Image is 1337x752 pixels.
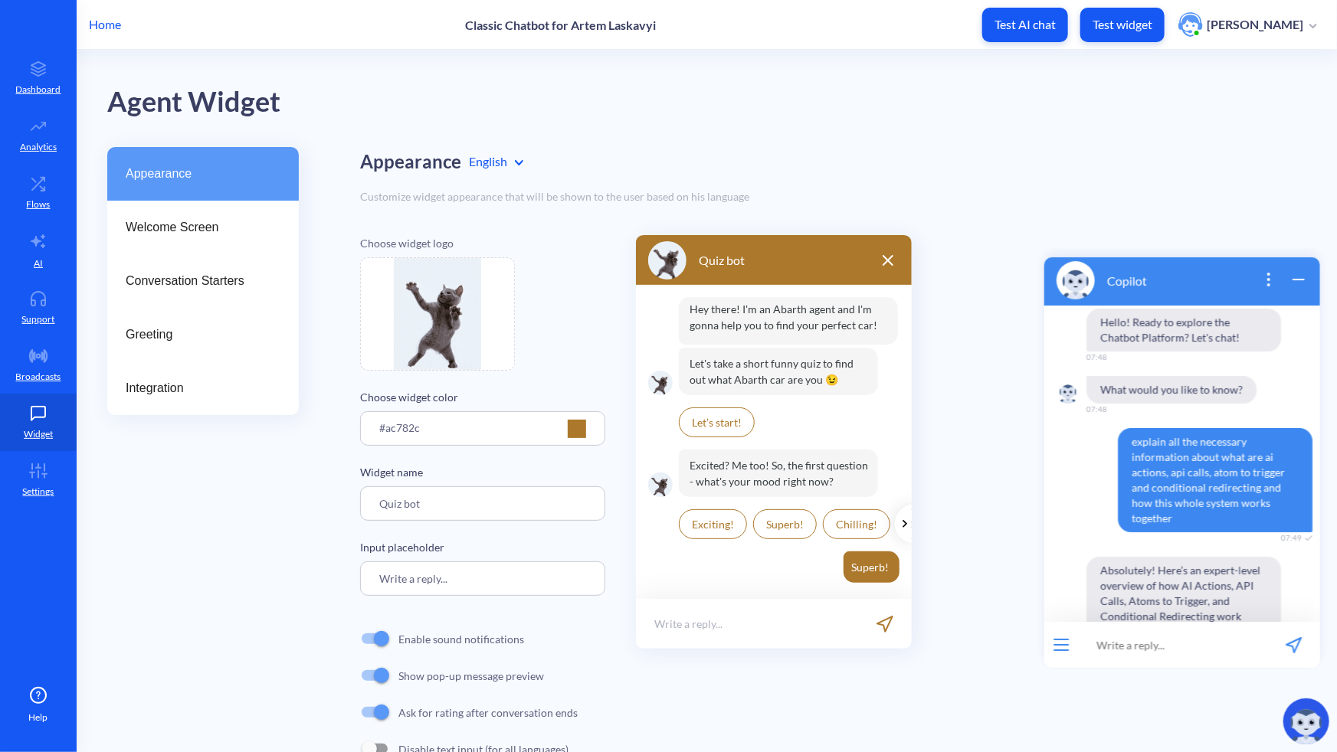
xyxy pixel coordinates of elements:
p: Choose widget color [360,389,605,405]
a: Integration [107,361,299,415]
p: Superb! [844,551,900,583]
p: Excited? Me too! So, the first question - what's your mood right now? [679,450,878,497]
p: Settings [23,485,54,499]
p: Let's take a short funny quiz to find out what Abarth car are you 😉 [679,348,878,395]
img: Copilot [21,13,60,51]
div: Customize widget appearance that will be shown to the user based on his language [360,188,1306,204]
p: AI [34,257,43,270]
p: Home [89,15,121,34]
img: copilot-icon.svg [1283,698,1329,744]
div: 07:48 [51,156,72,165]
span: explain all the necessary information about what are ai actions, api calls, atom to trigger and c... [83,180,277,284]
p: [PERSON_NAME] [1207,16,1303,33]
h2: Appearance [360,151,461,173]
p: Show pop-up message preview [398,668,544,684]
p: Flows [27,198,51,211]
p: Write a reply... [654,616,723,632]
input: Write a reply... [43,374,232,420]
button: send message [232,374,285,420]
p: Copilot [72,25,112,40]
img: logo [648,371,673,395]
img: file [394,258,482,370]
p: Widget name [360,464,605,480]
a: Welcome Screen [107,201,299,254]
div: English [469,152,523,171]
p: Test AI chat [995,17,1056,32]
p: Superb! [753,509,817,539]
p: Enable sound notifications [398,631,524,647]
p: Analytics [20,140,57,154]
img: icon [21,131,45,155]
a: Conversation Starters [107,254,299,308]
p: Input placeholder [360,539,605,555]
span: Conversation Starters [126,272,268,290]
p: Widget [24,427,53,441]
p: Support [22,312,55,326]
p: #ac782c [379,420,420,436]
span: Help [29,711,48,724]
p: Quiz bot [699,251,745,270]
div: 07:48 [51,104,72,113]
input: Write your reply [360,561,605,596]
button: open popup [224,22,243,43]
p: Ask for rating after conversation ends [398,705,578,721]
p: Dashboard [16,83,61,96]
button: wrap widget [254,22,273,43]
a: Appearance [107,147,299,201]
button: Test widget [1080,8,1165,42]
div: 07:49 [246,285,270,294]
span: Welcome Screen [126,218,268,237]
a: Greeting [107,308,299,361]
span: What would you like to know? [51,128,221,155]
button: open menu [18,391,34,403]
button: Test AI chat [982,8,1068,42]
img: logo [648,472,673,497]
span: Hello! Ready to explore the Chatbot Platform? Let's chat! [51,60,246,103]
span: Appearance [126,165,268,183]
span: Integration [126,379,268,397]
img: logo [648,241,687,280]
p: Chilling! [823,509,890,539]
div: Agent Widget [107,80,1337,124]
p: Classic Chatbot for Artem Laskavyi [466,18,657,32]
img: user photo [1178,12,1203,37]
p: Test widget [1093,17,1152,32]
p: Let’s start! [679,407,755,437]
p: Choose widget logo [360,235,605,251]
button: user photo[PERSON_NAME] [1171,11,1325,38]
span: Greeting [126,325,268,344]
input: Agent [360,486,605,521]
p: Hey there! I'm an Abarth agent and I'm gonna help you to find your perfect car! [679,297,898,345]
p: Exciting! [679,509,747,539]
p: Broadcasts [16,370,61,384]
